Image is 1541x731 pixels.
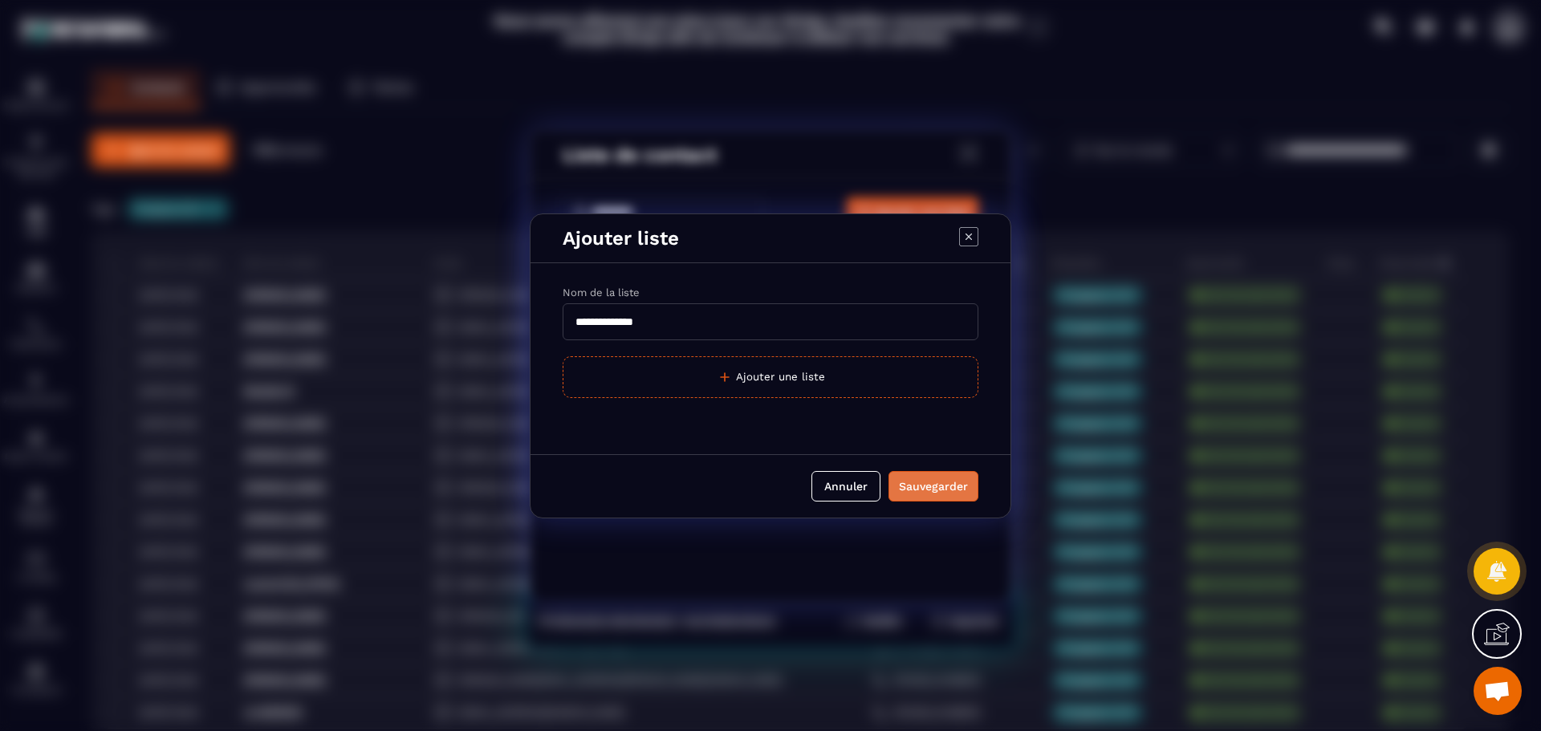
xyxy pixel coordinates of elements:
button: Annuler [811,471,880,502]
div: Sauvegarder [899,478,968,494]
label: Nom de la liste [563,286,640,298]
button: Sauvegarder [888,471,978,502]
div: Ouvrir le chat [1474,667,1522,715]
button: Ajouter une liste [563,356,978,398]
p: Ajouter liste [563,227,679,250]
